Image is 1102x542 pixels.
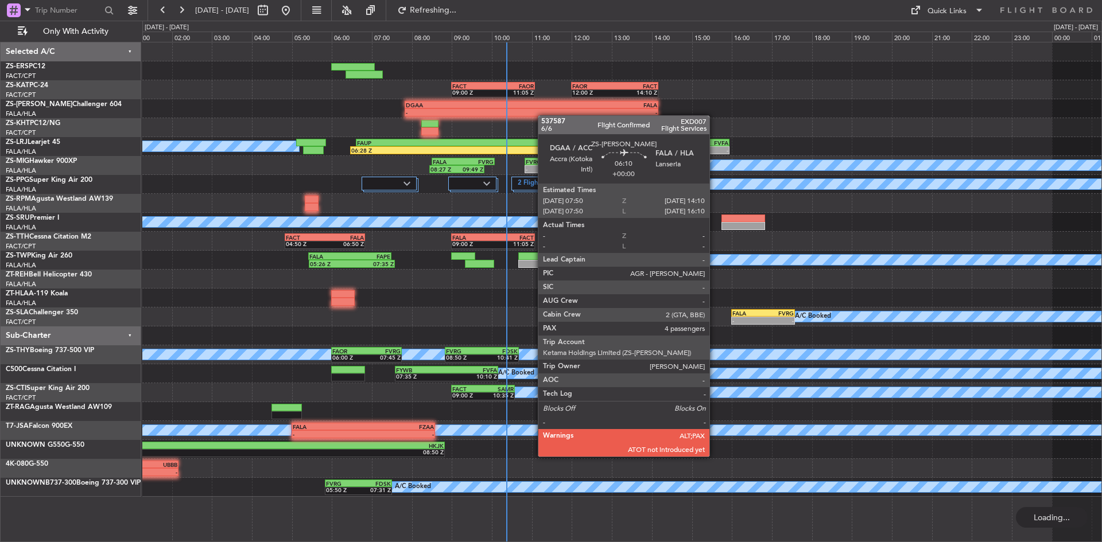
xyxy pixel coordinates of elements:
[452,240,493,247] div: 09:00 Z
[286,234,325,241] div: FACT
[392,1,461,20] button: Refreshing...
[395,478,431,496] div: A/C Booked
[309,253,350,260] div: FALA
[452,147,552,154] div: -
[412,32,452,42] div: 08:00
[732,310,763,317] div: FALA
[203,442,444,449] div: HKJK
[498,365,534,382] div: A/C Booked
[659,139,728,146] div: FVFA
[6,347,94,354] a: ZS-THYBoeing 737-500 VIP
[763,317,794,324] div: -
[6,442,65,449] span: UNKNOWN G550
[6,158,77,165] a: ZS-MIGHawker 900XP
[367,354,401,361] div: 07:45 Z
[6,261,36,270] a: FALA/HLA
[6,242,36,251] a: FACT/CPT
[13,22,125,41] button: Only With Activity
[526,166,560,173] div: -
[363,431,434,438] div: -
[6,101,122,108] a: ZS-[PERSON_NAME]Challenger 604
[458,139,558,146] div: HKJK
[6,233,91,240] a: ZS-TTHCessna Citation M2
[6,252,72,259] a: ZS-TWPKing Air 260
[6,461,29,467] span: 4K-080
[363,423,434,430] div: FZAA
[518,179,566,189] label: 2 Flight Legs
[132,32,172,42] div: 01:00
[452,234,493,241] div: FALA
[6,139,60,146] a: ZS-LRJLearjet 45
[1052,32,1092,42] div: 00:00
[6,204,36,213] a: FALA/HLA
[591,139,659,146] div: HKJK
[566,181,573,186] img: arrow-gray.svg
[6,271,29,278] span: ZT-REH
[446,354,482,361] div: 08:50 Z
[403,181,410,186] img: arrow-gray.svg
[531,109,657,116] div: -
[532,32,572,42] div: 11:00
[6,91,36,99] a: FACT/CPT
[332,32,372,42] div: 06:00
[446,348,482,354] div: FVRG
[325,240,364,247] div: 06:50 Z
[483,385,514,392] div: SAMR
[6,404,112,411] a: ZT-RAGAgusta Westland AW109
[6,309,78,316] a: ZS-SLAChallenger 350
[326,480,359,487] div: FVRG
[6,479,76,486] span: UNKNOWNB737-300
[457,166,483,173] div: 09:49 Z
[1016,507,1088,528] div: Loading...
[615,157,651,174] div: A/C Booked
[6,215,59,221] a: ZS-SRUPremier I
[6,461,48,467] a: 4K-080G-550
[552,251,588,268] div: A/C Booked
[763,310,794,317] div: FVRG
[560,166,595,173] div: -
[351,147,452,154] div: 06:28 Z
[892,32,932,42] div: 20:00
[572,32,612,42] div: 12:00
[452,89,493,96] div: 09:00 Z
[6,404,30,411] span: ZT-RAG
[483,392,514,399] div: 10:35 Z
[332,348,366,354] div: FAOR
[6,423,72,430] a: T7-JSAFalcon 900EX
[482,354,518,361] div: 10:41 Z
[6,479,141,486] a: UNKNOWNB737-300Boeing 737-300 VIP
[293,423,363,430] div: FALA
[203,449,444,455] div: 08:50 Z
[6,72,36,80] a: FACT/CPT
[6,196,31,202] span: ZS-RPM
[615,83,657,89] div: FACT
[6,82,29,89] span: ZS-KAT
[6,393,36,402] a: FACT/CPT
[6,299,36,307] a: FALA/HLA
[6,290,29,297] span: ZT-HLA
[572,89,615,96] div: 12:00 Z
[659,147,728,154] div: -
[6,63,45,70] a: ZS-ERSPC12
[6,290,68,297] a: ZT-HLAA-119 Koala
[6,139,28,146] span: ZS-LRJ
[531,102,657,108] div: FALA
[812,32,852,42] div: 18:00
[732,32,772,42] div: 16:00
[6,366,22,373] span: C500
[482,348,518,354] div: FDSK
[357,139,457,146] div: FAUP
[6,101,72,108] span: ZS-[PERSON_NAME]
[560,158,595,165] div: FDSK
[612,32,652,42] div: 13:00
[6,158,29,165] span: ZS-MIG
[286,240,325,247] div: 04:50 Z
[252,32,292,42] div: 04:00
[572,83,615,89] div: FAOR
[195,5,249,15] span: [DATE] - [DATE]
[6,120,30,127] span: ZS-KHT
[591,147,659,154] div: -
[6,166,36,175] a: FALA/HLA
[447,373,497,380] div: 10:10 Z
[526,158,560,165] div: FVRG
